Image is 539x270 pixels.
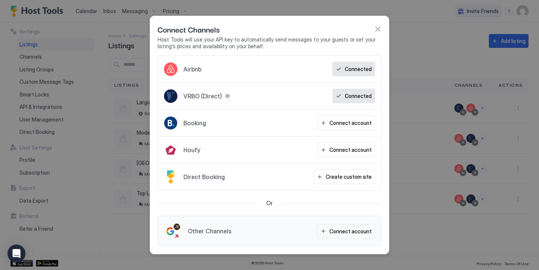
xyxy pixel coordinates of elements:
div: Open Intercom Messenger [7,245,25,263]
span: Host Tools will use your API key to automatically send messages to your guests or set your listin... [158,36,381,49]
button: Connected [332,62,375,76]
button: Connect account [317,116,375,130]
div: Connect account [329,119,372,127]
div: Connected [345,92,372,100]
button: Connect account [317,142,375,157]
div: Connect account [329,146,372,154]
span: Or [266,199,273,207]
span: Other Channels [188,227,231,235]
div: Create custom site [326,173,372,181]
div: Connect account [329,227,372,235]
button: Create custom site [313,169,375,184]
div: Connected [345,65,372,73]
button: Connect account [317,224,375,239]
span: Houfy [183,146,200,154]
span: Booking [183,119,206,127]
button: Connected [332,89,375,103]
span: Airbnb [183,65,201,73]
span: Direct Booking [183,173,225,181]
span: Connect Channels [158,24,220,35]
span: VRBO (Direct) [183,92,222,100]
